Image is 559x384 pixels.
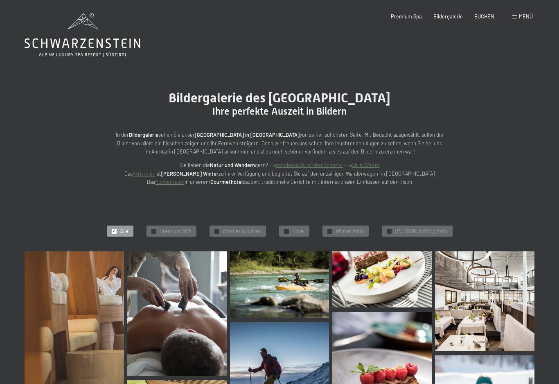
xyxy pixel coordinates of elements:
p: Sie lieben die gern? --> ---> Das ist zu Ihrer Verfügung und begleitet Sie auf den unzähligen Wan... [116,161,443,186]
span: Alle [120,228,128,235]
span: ✓ [152,229,155,233]
strong: Bildergalerie [129,131,158,138]
p: In der sehen Sie unser von seiner schönsten Seite. Mit Bedacht ausgewählt, sollen die Bilder von ... [116,131,443,156]
strong: Gourmethotel [210,178,243,185]
span: Winter Aktiv [336,228,364,235]
a: Ski & Winter [352,162,380,168]
img: Bildergalerie [230,251,329,318]
span: ✓ [388,229,390,233]
a: Küchenteam [155,178,185,185]
strong: Natur und Wandern [210,162,255,168]
a: Bildergalerie [433,13,463,20]
span: Premium SPA [160,228,192,235]
img: Bildergalerie [332,251,432,307]
span: ✓ [328,229,331,233]
a: Premium Spa [391,13,422,20]
img: Bildergalerie [127,251,227,375]
a: BUCHEN [474,13,494,20]
strong: [PERSON_NAME] Winter [161,170,219,177]
strong: [GEOGRAPHIC_DATA] in [GEOGRAPHIC_DATA] [195,131,300,138]
span: [PERSON_NAME] Aktiv [395,228,448,235]
span: ✓ [285,229,288,233]
span: Zimmer & Suiten [223,228,261,235]
span: Hotel [292,228,304,235]
span: Ihre perfekte Auszeit in Bildern [212,106,347,117]
a: Wandern&AktivitätenSommer [276,162,343,168]
span: ✓ [215,229,218,233]
a: Aktivteam [133,170,156,177]
span: Menü [519,13,533,20]
span: Bildergalerie des [GEOGRAPHIC_DATA] [169,90,390,106]
img: Bildergalerie [435,251,534,351]
span: ✓ [113,229,115,233]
